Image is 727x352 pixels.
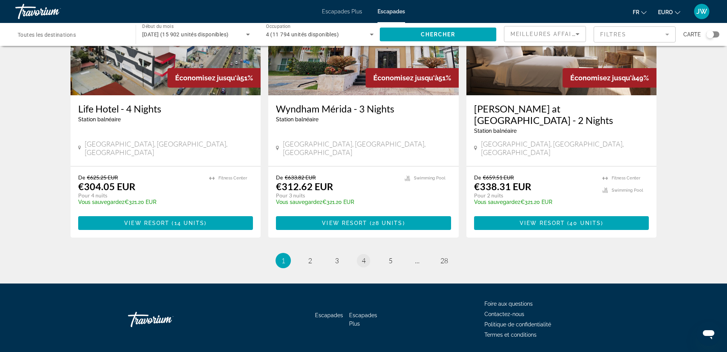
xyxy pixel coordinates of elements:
span: Début du mois [142,24,174,29]
span: Toutes les destinations [18,32,76,38]
span: Swimming Pool [612,188,643,193]
a: Escapades [315,312,343,318]
button: Changer la langue [633,7,647,18]
div: 49% [563,68,656,88]
span: 28 [440,256,448,265]
p: Pour 2 nuits [474,192,595,199]
a: Contactez-nous [484,311,524,317]
font: €338.31 EUR [474,181,531,192]
button: Chercher [380,28,496,41]
a: Escapades [377,8,405,15]
span: 2 [308,256,312,265]
span: ... [415,256,420,265]
span: De [474,174,481,181]
a: Escapades Plus [322,8,362,15]
span: 4 (11 794 unités disponibles) [266,31,339,37]
span: Fr [633,9,639,15]
a: Travorium [15,2,92,21]
span: ( ) [367,220,405,226]
span: ( ) [565,220,603,226]
button: View Resort(14 units) [78,216,253,230]
span: 1 [281,256,285,265]
button: Filtre [594,26,676,43]
a: [PERSON_NAME] at [GEOGRAPHIC_DATA] - 2 Nights [474,103,649,126]
a: Escapades Plus [349,312,377,327]
span: Carte [683,29,701,40]
button: Changer de devise [658,7,680,18]
a: Foire aux questions [484,301,533,307]
span: [DATE] (15 902 unités disponibles) [142,31,229,37]
span: Vous sauvegardez [78,199,125,205]
span: Vous sauvegardez [474,199,520,205]
button: View Resort(40 units) [474,216,649,230]
mat-select: Trier par [510,29,579,39]
span: Fitness Center [218,176,247,181]
a: Wyndham Mérida - 3 Nights [276,103,451,114]
span: View Resort [322,220,367,226]
span: De [78,174,85,181]
span: €659.51 EUR [483,174,514,181]
font: €304.05 EUR [78,181,135,192]
div: 51% [167,68,261,88]
span: Station balnéaire [78,116,121,122]
a: Politique de confidentialité [484,321,551,328]
span: Économisez jusqu'à [570,74,635,82]
span: [GEOGRAPHIC_DATA], [GEOGRAPHIC_DATA], [GEOGRAPHIC_DATA] [283,140,451,156]
p: €321.20 EUR [276,199,397,205]
span: ( ) [169,220,207,226]
span: Station balnéaire [474,128,517,134]
span: Chercher [421,31,456,37]
span: 28 units [372,220,403,226]
a: Termes et conditions [484,332,537,338]
span: Occupation [266,24,291,29]
span: Fitness Center [612,176,640,181]
a: Life Hotel - 4 Nights [78,103,253,114]
span: 5 [389,256,392,265]
span: [GEOGRAPHIC_DATA], [GEOGRAPHIC_DATA], [GEOGRAPHIC_DATA] [85,140,253,156]
span: 3 [335,256,339,265]
span: EURO [658,9,673,15]
span: 14 units [174,220,205,226]
p: Pour 4 nuits [78,192,202,199]
span: Meilleures affaires [510,31,584,37]
button: Menu utilisateur [692,3,712,20]
p: €321.20 EUR [474,199,595,205]
span: View Resort [520,220,565,226]
a: Travorium [128,308,205,331]
span: [GEOGRAPHIC_DATA], [GEOGRAPHIC_DATA], [GEOGRAPHIC_DATA] [481,140,649,156]
p: Pour 3 nuits [276,192,397,199]
p: €321.20 EUR [78,199,202,205]
span: Vous sauvegardez [276,199,322,205]
span: Économisez jusqu'à [175,74,240,82]
span: 40 units [569,220,601,226]
span: €625.25 EUR [87,174,118,181]
span: Économisez jusqu'à [373,74,438,82]
span: De [276,174,283,181]
span: Station balnéaire [276,116,318,122]
button: View Resort(28 units) [276,216,451,230]
span: €633.82 EUR [285,174,316,181]
iframe: Bouton de lancement de la fenêtre de messagerie [696,321,721,346]
span: JW [696,8,707,15]
nav: Pagination [71,253,657,268]
span: 4 [362,256,366,265]
span: View Resort [124,220,169,226]
span: Swimming Pool [414,176,445,181]
div: 51% [366,68,459,88]
font: €312.62 EUR [276,181,333,192]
